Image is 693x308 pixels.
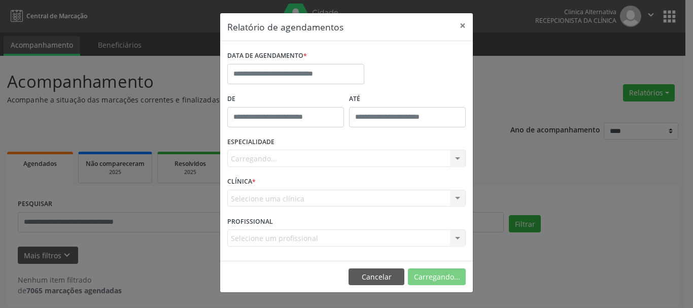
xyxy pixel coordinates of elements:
label: PROFISSIONAL [227,214,273,229]
label: DATA DE AGENDAMENTO [227,48,307,64]
button: Close [453,13,473,38]
button: Carregando... [408,268,466,286]
label: CLÍNICA [227,174,256,190]
label: ATÉ [349,91,466,107]
h5: Relatório de agendamentos [227,20,343,33]
label: De [227,91,344,107]
label: ESPECIALIDADE [227,134,274,150]
button: Cancelar [349,268,404,286]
